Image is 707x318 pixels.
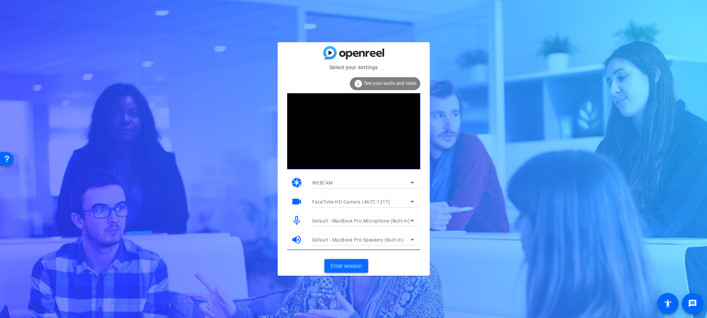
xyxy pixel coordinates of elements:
span: Enter session [330,262,362,270]
mat-icon: info [354,79,363,88]
mat-icon: message [688,299,697,308]
mat-icon: accessibility [663,299,672,308]
button: Enter session [324,259,368,273]
mat-icon: camera [291,177,302,188]
span: FaceTime HD Camera (467C:1317) [312,199,390,205]
img: blue-gradient.svg [323,46,384,59]
span: Test your audio and video [364,81,416,86]
mat-icon: volume_up [291,234,302,245]
span: Default - MacBook Pro Microphone (Built-in) [312,218,410,224]
span: WEBCAM [312,180,333,186]
mat-card-subtitle: Select your settings [278,63,430,72]
mat-icon: videocam [291,196,302,207]
span: Default - MacBook Pro Speakers (Built-in) [312,237,404,243]
mat-icon: mic_none [291,215,302,226]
